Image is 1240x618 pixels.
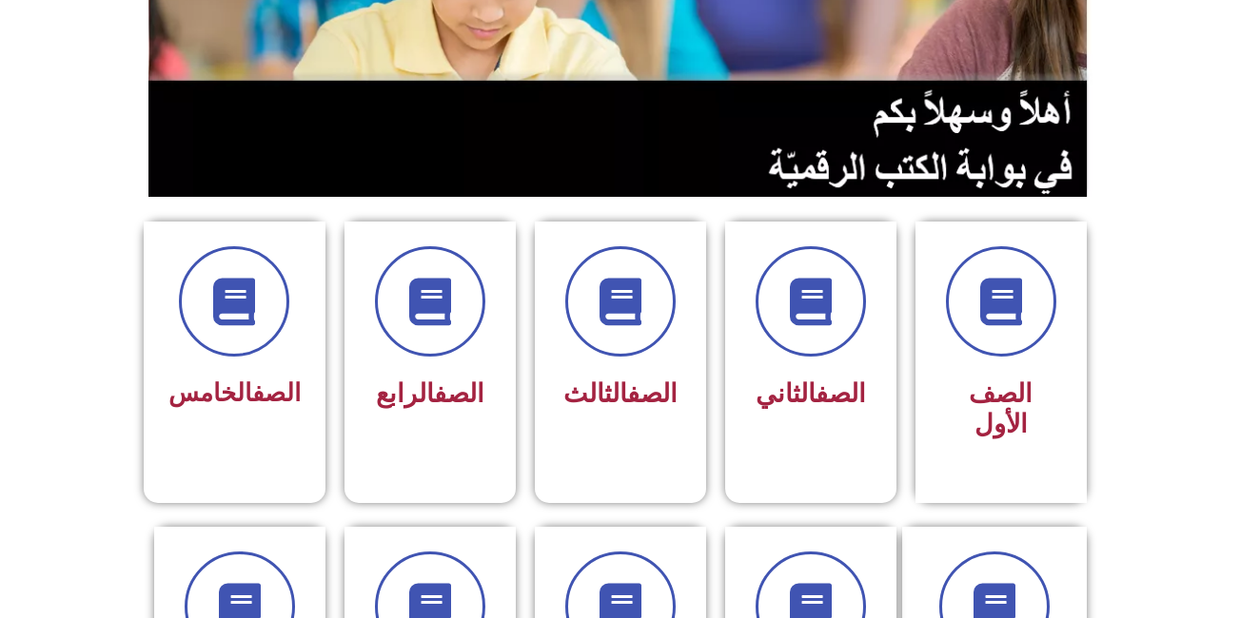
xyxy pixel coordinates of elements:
[434,378,484,409] a: الصف
[816,378,866,409] a: الصف
[252,378,301,407] a: الصف
[563,378,678,409] span: الثالث
[756,378,866,409] span: الثاني
[376,378,484,409] span: الرابع
[969,378,1033,439] span: الصف الأول
[168,378,301,407] span: الخامس
[627,378,678,409] a: الصف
